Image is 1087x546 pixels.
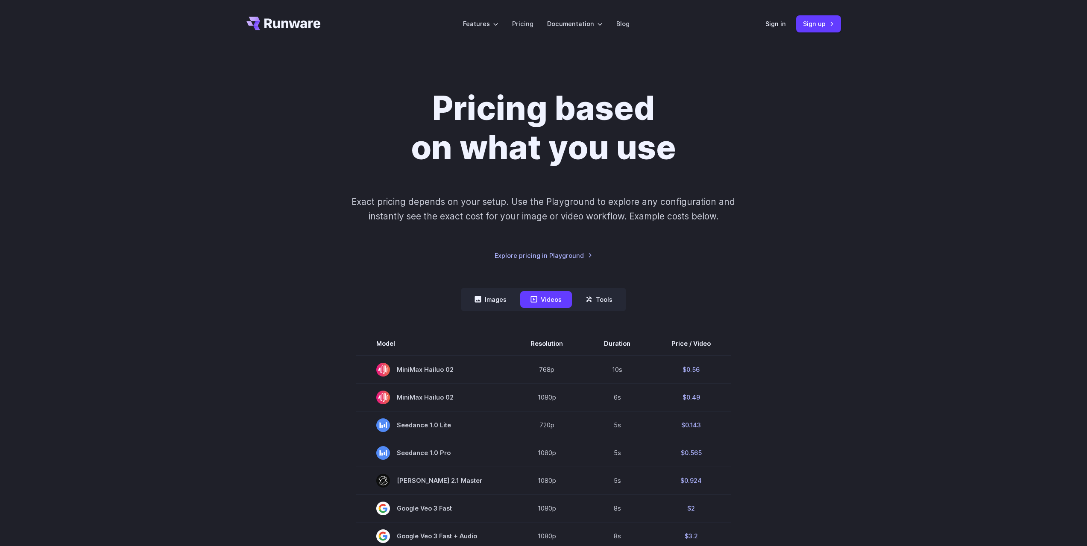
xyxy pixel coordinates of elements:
a: Pricing [512,19,533,29]
a: Blog [616,19,630,29]
h1: Pricing based on what you use [306,89,782,167]
button: Tools [575,291,623,308]
a: Sign up [796,15,841,32]
span: Seedance 1.0 Lite [376,418,489,432]
td: 1080p [510,494,583,522]
th: Price / Video [651,332,731,356]
td: 5s [583,467,651,494]
a: Sign in [765,19,786,29]
td: $0.143 [651,411,731,439]
td: 6s [583,383,651,411]
td: $0.56 [651,356,731,384]
th: Duration [583,332,651,356]
td: 5s [583,411,651,439]
span: MiniMax Hailuo 02 [376,391,489,404]
td: 720p [510,411,583,439]
th: Model [356,332,510,356]
td: $0.924 [651,467,731,494]
td: 1080p [510,467,583,494]
td: $0.49 [651,383,731,411]
a: Go to / [246,17,321,30]
span: Google Veo 3 Fast + Audio [376,529,489,543]
span: Seedance 1.0 Pro [376,446,489,460]
span: Google Veo 3 Fast [376,502,489,515]
span: [PERSON_NAME] 2.1 Master [376,474,489,488]
a: Explore pricing in Playground [495,251,592,260]
td: 768p [510,356,583,384]
td: 8s [583,494,651,522]
span: MiniMax Hailuo 02 [376,363,489,377]
td: 1080p [510,439,583,467]
button: Videos [520,291,572,308]
td: $2 [651,494,731,522]
label: Features [463,19,498,29]
label: Documentation [547,19,603,29]
button: Images [464,291,517,308]
td: 10s [583,356,651,384]
p: Exact pricing depends on your setup. Use the Playground to explore any configuration and instantl... [335,195,751,223]
td: 5s [583,439,651,467]
td: $0.565 [651,439,731,467]
th: Resolution [510,332,583,356]
td: 1080p [510,383,583,411]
